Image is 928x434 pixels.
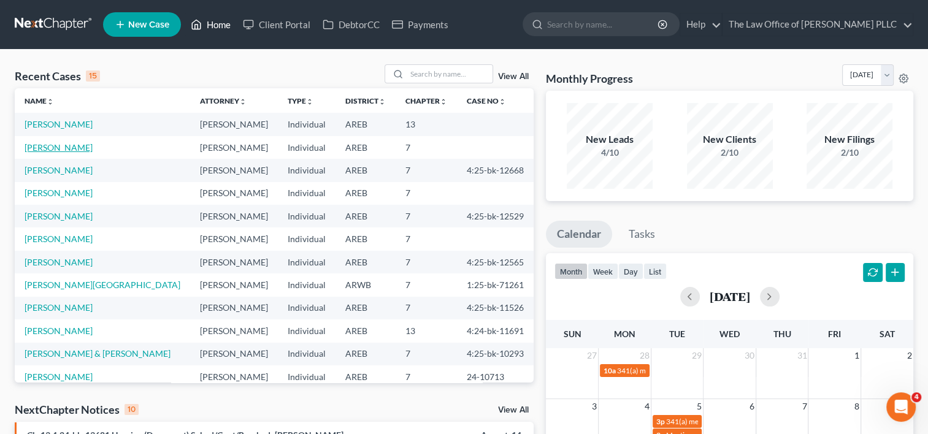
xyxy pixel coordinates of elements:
[588,263,618,280] button: week
[396,273,457,296] td: 7
[336,113,396,135] td: AREB
[643,399,651,414] span: 4
[687,132,773,147] div: New Clients
[25,188,93,198] a: [PERSON_NAME]
[278,365,336,388] td: Individual
[336,136,396,159] td: AREB
[643,263,667,280] button: list
[457,297,534,319] td: 4:25-bk-11526
[190,182,278,205] td: [PERSON_NAME]
[25,211,93,221] a: [PERSON_NAME]
[567,147,653,159] div: 4/10
[546,71,633,86] h3: Monthly Progress
[547,13,659,36] input: Search by name...
[378,98,386,105] i: unfold_more
[498,72,529,81] a: View All
[546,221,612,248] a: Calendar
[190,136,278,159] td: [PERSON_NAME]
[586,348,598,363] span: 27
[396,227,457,250] td: 7
[691,348,703,363] span: 29
[743,348,756,363] span: 30
[638,348,651,363] span: 28
[336,205,396,227] td: AREB
[853,348,861,363] span: 1
[288,96,313,105] a: Typeunfold_more
[278,273,336,296] td: Individual
[336,343,396,365] td: AREB
[190,159,278,181] td: [PERSON_NAME]
[617,366,735,375] span: 341(a) meeting for [PERSON_NAME]
[278,159,336,181] td: Individual
[47,98,54,105] i: unfold_more
[185,13,237,36] a: Home
[386,13,454,36] a: Payments
[467,96,506,105] a: Case Nounfold_more
[25,348,171,359] a: [PERSON_NAME] & [PERSON_NAME]
[278,136,336,159] td: Individual
[25,234,93,244] a: [PERSON_NAME]
[911,392,921,402] span: 4
[773,329,791,339] span: Thu
[880,329,895,339] span: Sat
[669,329,685,339] span: Tue
[278,343,336,365] td: Individual
[336,227,396,250] td: AREB
[853,399,861,414] span: 8
[200,96,247,105] a: Attorneyunfold_more
[696,399,703,414] span: 5
[278,251,336,273] td: Individual
[591,399,598,414] span: 3
[278,113,336,135] td: Individual
[336,319,396,342] td: AREB
[125,404,139,415] div: 10
[396,182,457,205] td: 7
[278,205,336,227] td: Individual
[278,297,336,319] td: Individual
[396,136,457,159] td: 7
[190,319,278,342] td: [PERSON_NAME]
[554,263,588,280] button: month
[306,98,313,105] i: unfold_more
[687,147,773,159] div: 2/10
[25,371,93,382] a: [PERSON_NAME]
[278,319,336,342] td: Individual
[25,257,93,267] a: [PERSON_NAME]
[906,348,913,363] span: 2
[719,329,740,339] span: Wed
[345,96,386,105] a: Districtunfold_more
[237,13,316,36] a: Client Portal
[828,329,841,339] span: Fri
[807,147,892,159] div: 2/10
[25,302,93,313] a: [PERSON_NAME]
[886,392,916,422] iframe: Intercom live chat
[336,182,396,205] td: AREB
[457,343,534,365] td: 4:25-bk-10293
[25,142,93,153] a: [PERSON_NAME]
[336,251,396,273] td: AREB
[396,365,457,388] td: 7
[807,132,892,147] div: New Filings
[666,417,784,426] span: 341(a) meeting for [PERSON_NAME]
[614,329,635,339] span: Mon
[336,273,396,296] td: ARWB
[457,273,534,296] td: 1:25-bk-71261
[128,20,169,29] span: New Case
[190,227,278,250] td: [PERSON_NAME]
[190,297,278,319] td: [PERSON_NAME]
[564,329,581,339] span: Sun
[800,399,808,414] span: 7
[336,297,396,319] td: AREB
[498,406,529,414] a: View All
[440,98,447,105] i: unfold_more
[396,251,457,273] td: 7
[239,98,247,105] i: unfold_more
[86,70,100,82] div: 15
[499,98,506,105] i: unfold_more
[190,365,278,388] td: [PERSON_NAME]
[190,251,278,273] td: [PERSON_NAME]
[316,13,386,36] a: DebtorCC
[190,205,278,227] td: [PERSON_NAME]
[396,159,457,181] td: 7
[25,280,180,290] a: [PERSON_NAME][GEOGRAPHIC_DATA]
